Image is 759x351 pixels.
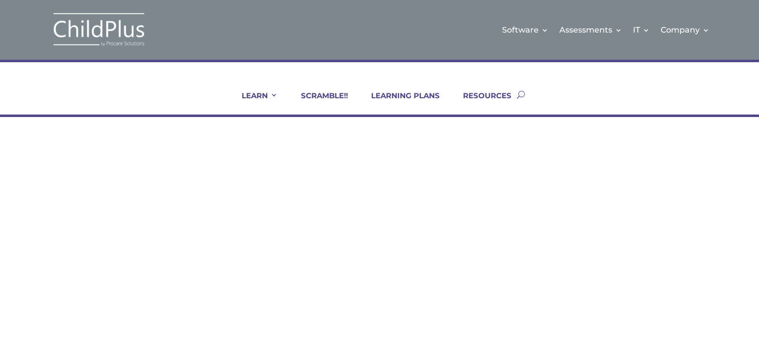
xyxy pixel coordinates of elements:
a: IT [633,10,650,50]
a: LEARN [229,91,278,115]
a: Company [661,10,710,50]
a: LEARNING PLANS [359,91,440,115]
a: Software [502,10,548,50]
a: Assessments [559,10,622,50]
a: RESOURCES [451,91,511,115]
a: SCRAMBLE!! [289,91,348,115]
